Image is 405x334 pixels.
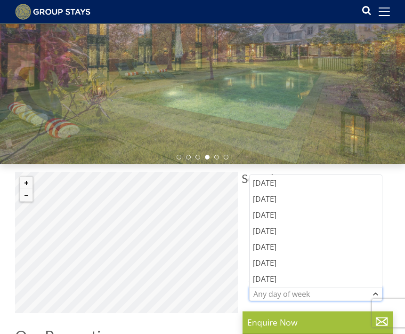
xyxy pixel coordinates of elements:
[15,4,90,20] img: Group Stays
[242,172,390,185] span: Search
[250,239,382,255] div: [DATE]
[247,316,389,328] p: Enquire Now
[250,191,382,207] div: [DATE]
[249,287,382,301] div: Combobox
[250,175,382,191] div: [DATE]
[20,189,32,201] button: Zoom out
[250,207,382,223] div: [DATE]
[250,255,382,271] div: [DATE]
[251,289,371,299] div: Any day of week
[20,177,32,189] button: Zoom in
[15,172,238,313] canvas: Map
[250,223,382,239] div: [DATE]
[250,271,382,287] div: [DATE]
